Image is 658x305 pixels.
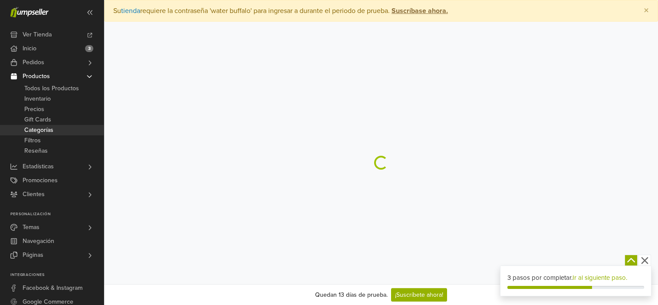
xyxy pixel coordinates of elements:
button: Close [635,0,658,21]
a: Suscríbase ahora. [390,7,448,15]
span: Categorías [24,125,53,135]
span: Filtros [24,135,41,146]
span: Pedidos [23,56,44,69]
span: Inventario [24,94,51,104]
span: Promociones [23,174,58,187]
span: Reseñas [24,146,48,156]
div: Quedan 13 días de prueba. [315,290,388,299]
span: Estadísticas [23,160,54,174]
span: Ver Tienda [23,28,52,42]
span: Clientes [23,187,45,201]
strong: Suscríbase ahora. [392,7,448,15]
span: Páginas [23,248,43,262]
p: Integraciones [10,272,104,278]
a: tienda [121,7,140,15]
span: Inicio [23,42,36,56]
span: Precios [24,104,44,115]
a: Ir al siguiente paso. [572,274,627,282]
span: Productos [23,69,50,83]
span: Gift Cards [24,115,51,125]
span: Navegación [23,234,54,248]
a: ¡Suscríbete ahora! [391,288,447,302]
span: × [644,4,649,17]
span: 3 [85,45,93,52]
div: 3 pasos por completar. [507,273,644,283]
span: Todos los Productos [24,83,79,94]
span: Temas [23,220,39,234]
p: Personalización [10,212,104,217]
span: Facebook & Instagram [23,281,82,295]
